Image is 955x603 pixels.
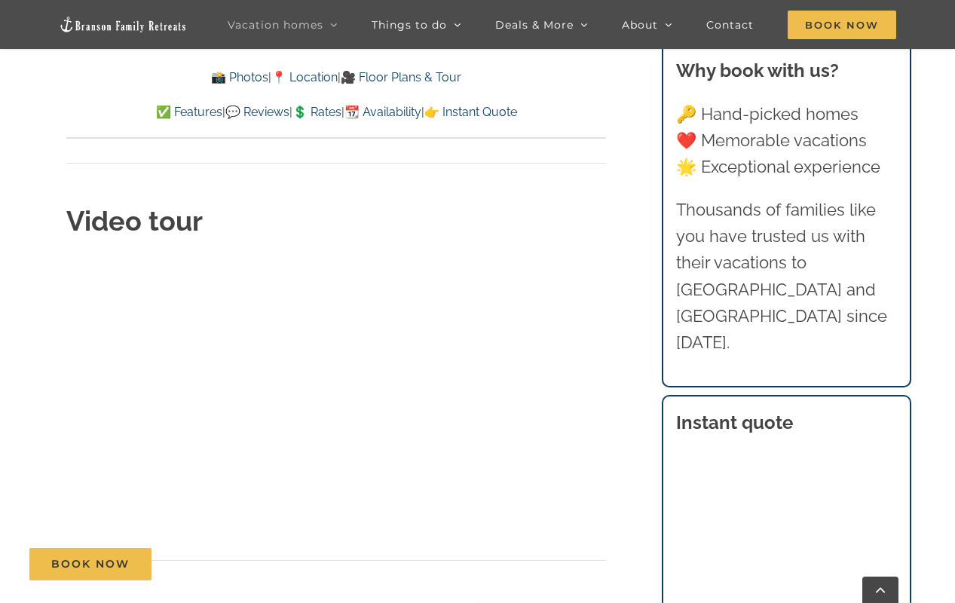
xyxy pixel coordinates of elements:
[66,205,203,237] strong: Video tour
[271,70,338,84] a: 📍 Location
[59,16,187,33] img: Branson Family Retreats Logo
[622,20,658,30] span: About
[676,101,896,181] p: 🔑 Hand-picked homes ❤️ Memorable vacations 🌟 Exceptional experience
[676,197,896,356] p: Thousands of families like you have trusted us with their vacations to [GEOGRAPHIC_DATA] and [GEO...
[225,105,289,119] a: 💬 Reviews
[66,251,519,522] iframe: To enrich screen reader interactions, please activate Accessibility in Grammarly extension settings
[228,20,323,30] span: Vacation homes
[66,103,606,122] p: | | | |
[424,105,517,119] a: 👉 Instant Quote
[211,70,268,84] a: 📸 Photos
[676,57,896,84] h3: Why book with us?
[66,68,606,87] p: | |
[29,548,152,580] a: Book Now
[341,70,461,84] a: 🎥 Floor Plans & Tour
[344,105,421,119] a: 📆 Availability
[706,20,754,30] span: Contact
[51,558,130,571] span: Book Now
[788,11,896,39] span: Book Now
[372,20,447,30] span: Things to do
[495,20,574,30] span: Deals & More
[292,105,341,119] a: 💲 Rates
[676,412,793,433] strong: Instant quote
[156,105,222,119] a: ✅ Features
